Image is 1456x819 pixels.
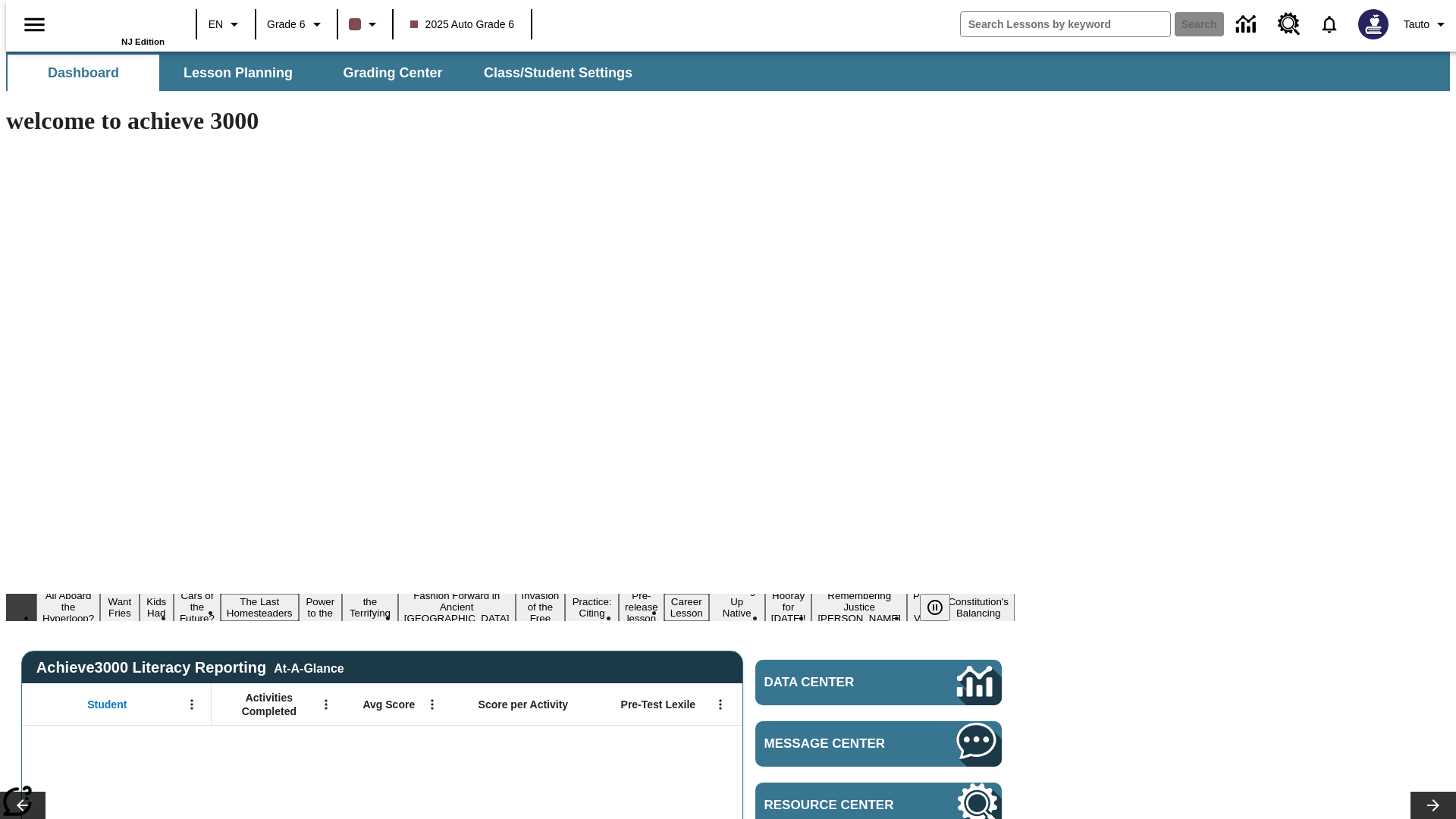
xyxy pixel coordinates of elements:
[907,588,942,626] button: Slide 16 Point of View
[100,571,139,644] button: Slide 2 Do You Want Fries With That?
[261,11,332,38] button: Grade: Grade 6, Select a grade
[1227,4,1269,45] a: Data Center
[342,582,398,632] button: Slide 7 Attack of the Terrifying Tomatoes
[764,798,912,813] span: Resource Center
[343,64,442,82] span: Grading Center
[920,594,950,621] button: Pause
[942,582,1015,632] button: Slide 17 The Constitution's Balancing Act
[202,11,250,38] button: Language: EN, Select a language
[755,660,1002,705] a: Data Center
[709,693,732,716] button: Open Menu
[764,736,912,752] span: Message Center
[36,588,100,626] button: Slide 1 All Aboard the Hyperloop?
[362,698,415,711] span: Avg Score
[317,55,469,91] button: Grading Center
[174,588,221,626] button: Slide 4 Cars of the Future?
[1410,792,1456,819] button: Lesson carousel, Next
[140,571,174,644] button: Slide 3 Dirty Jobs Kids Had To Do
[765,588,812,626] button: Slide 14 Hooray for Constitution Day!
[565,582,619,632] button: Slide 10 Mixed Practice: Citing Evidence
[479,698,569,711] span: Score per Activity
[121,37,165,46] span: NJ Edition
[48,64,119,82] span: Dashboard
[709,582,765,632] button: Slide 13 Cooking Up Native Traditions
[621,698,696,711] span: Pre-Test Lexile
[221,594,299,621] button: Slide 5 The Last Homesteaders
[267,17,306,33] span: Grade 6
[184,64,293,82] span: Lesson Planning
[1269,4,1310,45] a: Resource Center, Will open in new tab
[66,7,165,37] a: Home
[1398,11,1456,38] button: Profile/Settings
[209,17,223,33] span: EN
[484,64,632,82] span: Class/Student Settings
[1358,9,1389,39] img: Avatar
[162,55,314,91] button: Lesson Planning
[66,5,165,46] div: Home
[1349,5,1398,44] button: Select a new avatar
[619,588,664,626] button: Slide 11 Pre-release lesson
[920,594,965,621] div: Pause
[315,693,337,716] button: Open Menu
[87,698,127,711] span: Student
[180,693,203,716] button: Open Menu
[664,594,709,621] button: Slide 12 Career Lesson
[6,55,646,91] div: SubNavbar
[398,588,516,626] button: Slide 8 Fashion Forward in Ancient Rome
[274,659,344,676] div: At-A-Glance
[1310,5,1349,44] a: Notifications
[343,11,388,38] button: Class color is dark brown. Change class color
[6,107,1015,135] h1: welcome to achieve 3000
[516,576,566,638] button: Slide 9 The Invasion of the Free CD
[1404,17,1429,33] span: Tauto
[961,12,1170,36] input: search field
[36,659,344,676] span: Achieve3000 Literacy Reporting
[12,2,57,47] button: Open side menu
[811,588,907,626] button: Slide 15 Remembering Justice O'Connor
[472,55,645,91] button: Class/Student Settings
[755,721,1002,767] a: Message Center
[410,17,515,33] span: 2025 Auto Grade 6
[6,52,1450,91] div: SubNavbar
[299,582,343,632] button: Slide 6 Solar Power to the People
[8,55,159,91] button: Dashboard
[421,693,444,716] button: Open Menu
[764,675,906,690] span: Data Center
[219,691,319,718] span: Activities Completed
